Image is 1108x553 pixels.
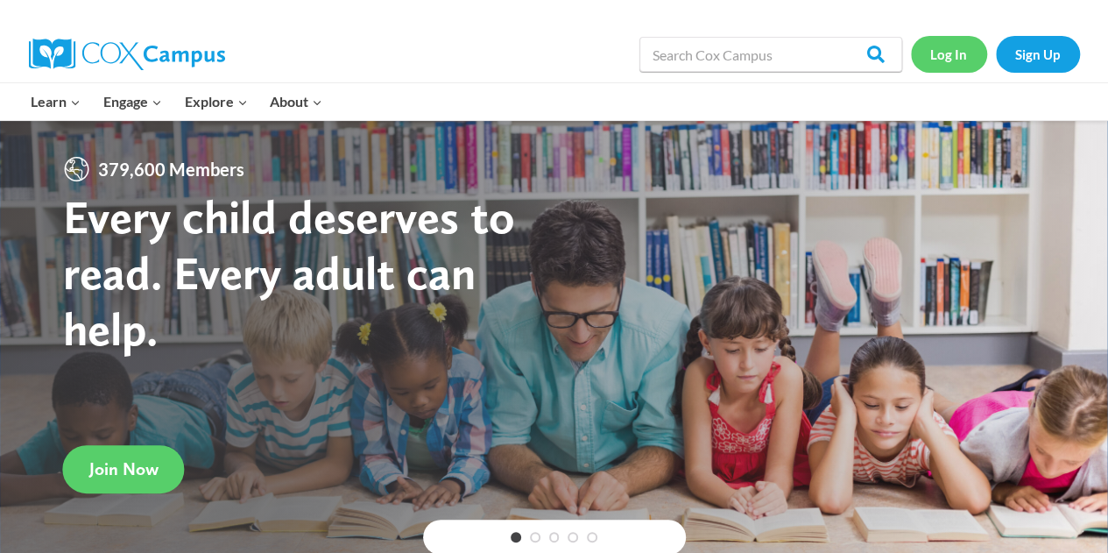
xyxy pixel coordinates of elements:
[92,83,173,120] button: Child menu of Engage
[587,532,597,542] a: 5
[63,188,515,356] strong: Every child deserves to read. Every adult can help.
[29,39,225,70] img: Cox Campus
[20,83,334,120] nav: Primary Navigation
[549,532,560,542] a: 3
[89,458,159,479] span: Join Now
[91,155,251,183] span: 379,600 Members
[173,83,259,120] button: Child menu of Explore
[530,532,540,542] a: 2
[63,445,185,493] a: Join Now
[911,36,1080,72] nav: Secondary Navigation
[20,83,93,120] button: Child menu of Learn
[911,36,987,72] a: Log In
[511,532,521,542] a: 1
[568,532,578,542] a: 4
[996,36,1080,72] a: Sign Up
[258,83,334,120] button: Child menu of About
[639,37,902,72] input: Search Cox Campus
